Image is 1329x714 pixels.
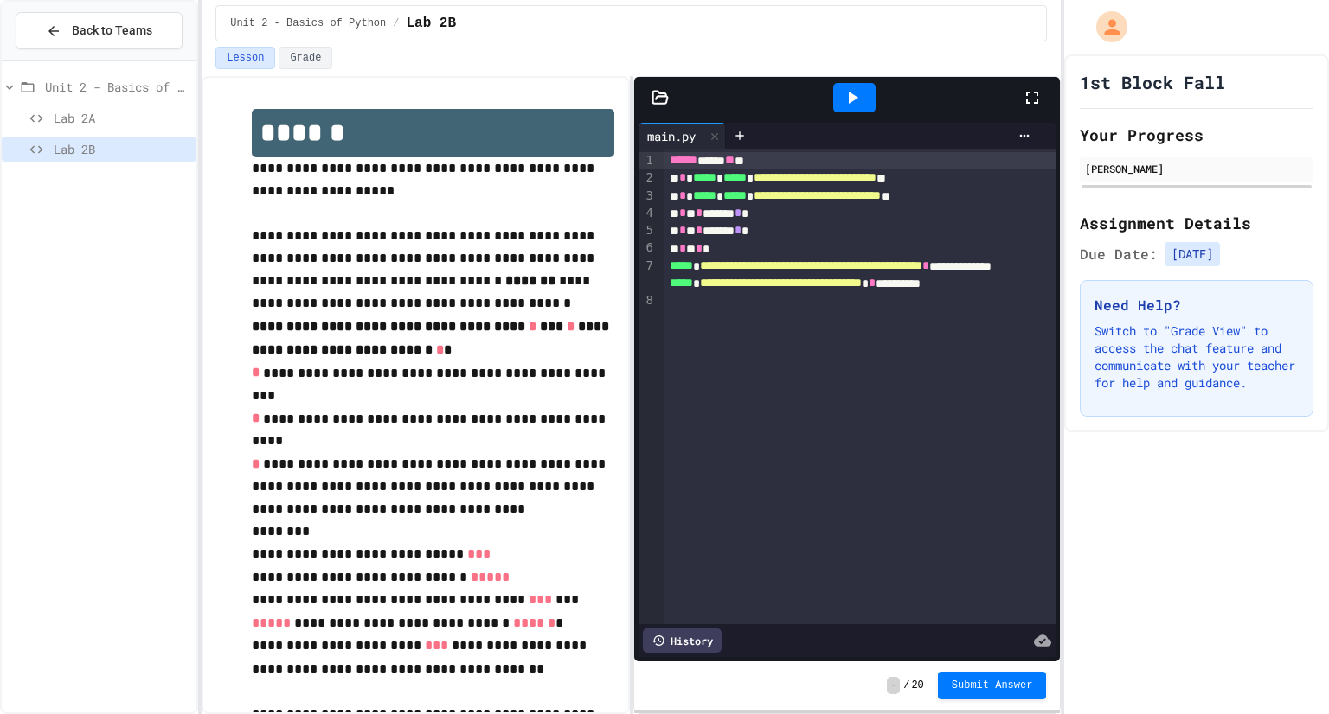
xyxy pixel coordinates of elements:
div: 5 [639,222,656,239]
div: main.py [639,127,704,145]
span: Unit 2 - Basics of Python [230,16,386,30]
span: Lab 2A [54,109,189,127]
button: Back to Teams [16,12,183,49]
span: - [887,677,900,694]
span: Due Date: [1080,244,1158,265]
span: Lab 2B [406,13,456,34]
span: [DATE] [1165,242,1220,266]
div: 3 [639,188,656,205]
div: 1 [639,152,656,169]
div: History [643,628,722,653]
span: / [393,16,399,30]
h3: Need Help? [1095,295,1299,316]
h2: Your Progress [1080,123,1313,147]
div: [PERSON_NAME] [1085,161,1308,176]
span: Unit 2 - Basics of Python [45,78,189,96]
button: Grade [279,47,332,69]
span: 20 [911,679,923,692]
h1: 1st Block Fall [1080,70,1225,94]
div: 7 [639,258,656,293]
p: Switch to "Grade View" to access the chat feature and communicate with your teacher for help and ... [1095,322,1299,392]
div: 4 [639,205,656,222]
h2: Assignment Details [1080,211,1313,235]
div: 8 [639,292,656,328]
span: Lab 2B [54,140,189,158]
button: Submit Answer [938,672,1047,699]
span: Back to Teams [72,22,152,40]
div: main.py [639,123,726,149]
span: / [903,679,909,692]
div: 6 [639,239,656,257]
div: My Account [1078,7,1132,47]
span: Submit Answer [952,679,1033,692]
button: Lesson [215,47,275,69]
div: 2 [639,169,656,187]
